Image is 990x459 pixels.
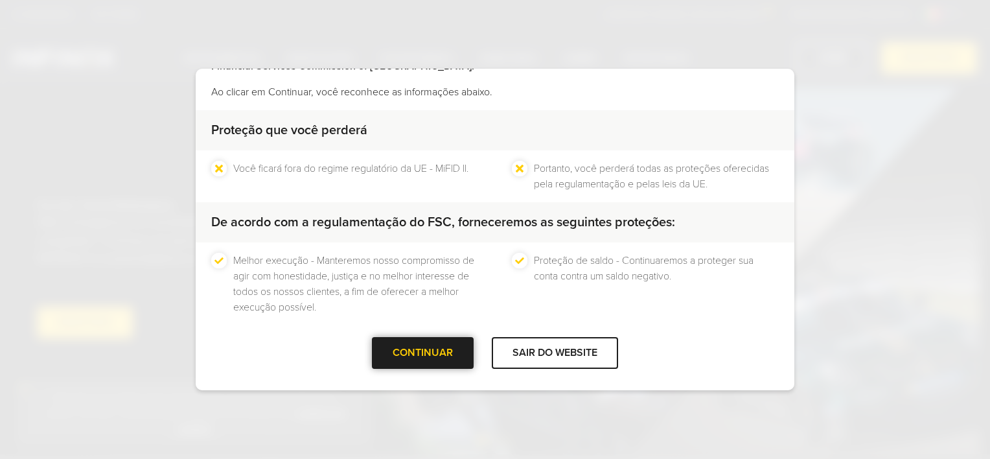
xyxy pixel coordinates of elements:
li: Melhor execução - Manteremos nosso compromisso de agir com honestidade, justiça e no melhor inter... [233,253,478,315]
li: Você ficará fora do regime regulatório da UE - MiFID II. [233,161,468,192]
li: Portanto, você perderá todas as proteções oferecidas pela regulamentação e pelas leis da UE. [534,161,779,192]
p: Ao clicar em Continuar, você reconhece as informações abaixo. [211,84,779,100]
strong: De acordo com a regulamentação do FSC, forneceremos as seguintes proteções: [211,215,675,230]
li: Proteção de saldo - Continuaremos a proteger sua conta contra um saldo negativo. [534,253,779,315]
div: SAIR DO WEBSITE [492,337,618,369]
strong: Proteção que você perderá [211,123,367,138]
div: CONTINUAR [372,337,474,369]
